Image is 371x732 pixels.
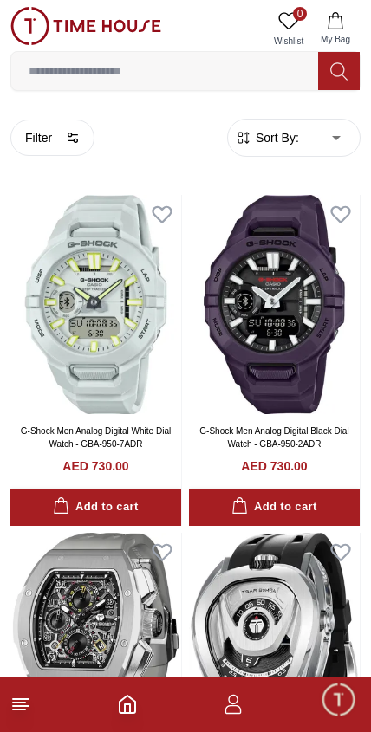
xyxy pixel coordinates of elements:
img: G-Shock Men Analog Digital White Dial Watch - GBA-950-7ADR [10,195,181,414]
button: Sort By: [235,129,299,146]
button: Add to cart [10,489,181,526]
a: 0Wishlist [267,7,310,51]
span: 0 [293,7,307,21]
h4: AED 730.00 [62,457,128,475]
a: G-Shock Men Analog Digital White Dial Watch - GBA-950-7ADR [21,426,171,449]
div: Add to cart [53,497,138,517]
div: Add to cart [231,497,316,517]
span: My Bag [314,33,357,46]
h4: AED 730.00 [241,457,307,475]
img: ... [10,7,161,45]
span: Sort By: [252,129,299,146]
button: My Bag [310,7,361,51]
span: Wishlist [267,35,310,48]
a: G-Shock Men Analog Digital Black Dial Watch - GBA-950-2ADR [199,426,348,449]
button: Add to cart [189,489,360,526]
button: Filter [10,120,94,156]
div: Chat Widget [320,681,358,719]
img: G-Shock Men Analog Digital Black Dial Watch - GBA-950-2ADR [189,195,360,414]
a: Home [117,694,138,715]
